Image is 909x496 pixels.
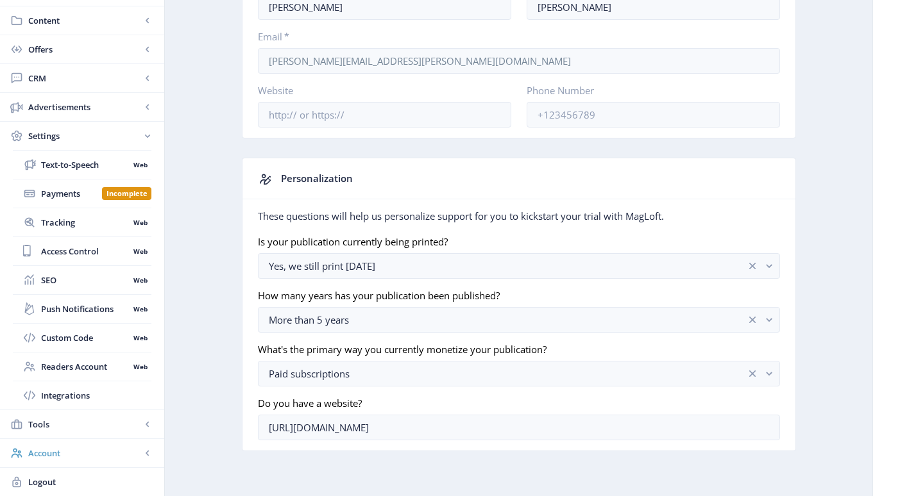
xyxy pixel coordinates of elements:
a: Push NotificationsWeb [13,295,151,323]
span: Settings [28,129,141,142]
span: Custom Code [41,331,129,344]
nb-badge: Web [129,216,151,229]
nb-icon: clear [746,313,759,326]
button: Paid subscriptionsclear [258,361,780,386]
a: TrackingWeb [13,208,151,236]
span: Integrations [41,389,151,402]
a: SEOWeb [13,266,151,294]
span: Account [28,447,141,459]
div: Paid subscriptions [269,366,746,381]
span: Payments [41,187,102,200]
div: More than 5 years [269,312,746,327]
span: Readers Account [41,360,129,373]
nb-badge: Web [129,302,151,315]
label: Email [258,30,770,43]
span: Logout [28,475,154,488]
span: Offers [28,43,141,56]
label: How many years has your publication been published? [258,289,770,302]
label: What's the primary way you currently monetize your publication? [258,343,770,356]
a: Text-to-SpeechWeb [13,151,151,179]
label: Phone Number [527,84,770,97]
span: Push Notifications [41,302,129,315]
a: Readers AccountWeb [13,352,151,381]
button: Yes, we still print [DATE]clear [258,253,780,279]
label: Is your publication currently being printed? [258,235,770,248]
a: Integrations [13,381,151,409]
nb-badge: Web [129,274,151,286]
div: Yes, we still print [DATE] [269,258,746,274]
span: Content [28,14,141,27]
nb-badge: Web [129,245,151,258]
label: Website [258,84,501,97]
input: http:// or https:// [258,102,511,128]
a: Custom CodeWeb [13,324,151,352]
nb-badge: Incomplete [102,187,151,200]
nb-badge: Web [129,360,151,373]
button: More than 5 yearsclear [258,307,780,333]
nb-icon: clear [746,260,759,272]
input: https://national-geographic.com [258,415,780,440]
input: +123456789 [527,102,780,128]
span: CRM [28,72,141,85]
span: Advertisements [28,101,141,113]
a: Access ControlWeb [13,237,151,265]
nb-badge: Web [129,158,151,171]
span: Text-to-Speech [41,158,129,171]
div: Personalization [281,169,353,188]
span: Access Control [41,245,129,258]
span: Tracking [41,216,129,229]
span: Tools [28,418,141,431]
label: Do you have a website? [258,397,770,409]
nb-badge: Web [129,331,151,344]
nb-icon: clear [746,367,759,380]
a: PaymentsIncomplete [13,179,151,208]
div: These questions will help us personalize support for you to kickstart your trial with MagLoft. [258,210,780,222]
span: SEO [41,274,129,286]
